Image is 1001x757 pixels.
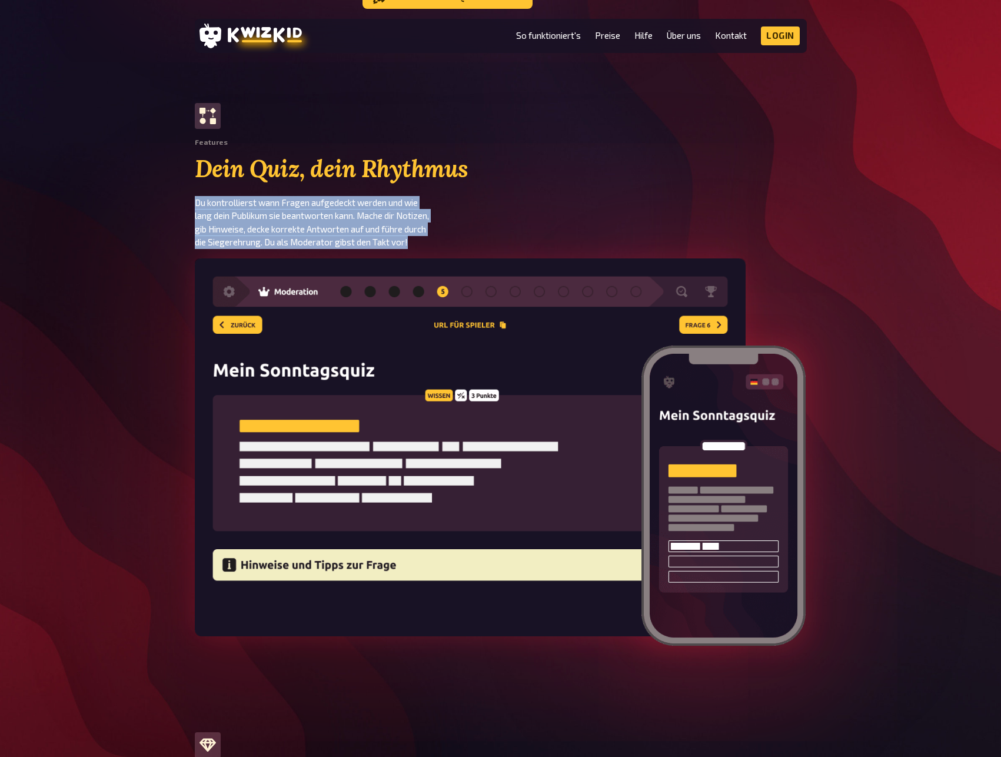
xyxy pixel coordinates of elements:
div: Features [195,138,228,147]
img: Spieleransicht [640,344,806,648]
p: Du kontrollierst wann Fragen aufgedeckt werden und wie lang dein Publikum sie beantworten kann. M... [195,196,501,249]
a: Login [761,26,800,45]
a: Kontakt [715,31,747,41]
a: Hilfe [634,31,653,41]
a: Über uns [667,31,701,41]
a: So funktioniert's [516,31,581,41]
h2: Dein Quiz, dein Rhythmus [195,155,501,182]
a: Preise [595,31,620,41]
img: Moderationsansicht [195,258,746,636]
